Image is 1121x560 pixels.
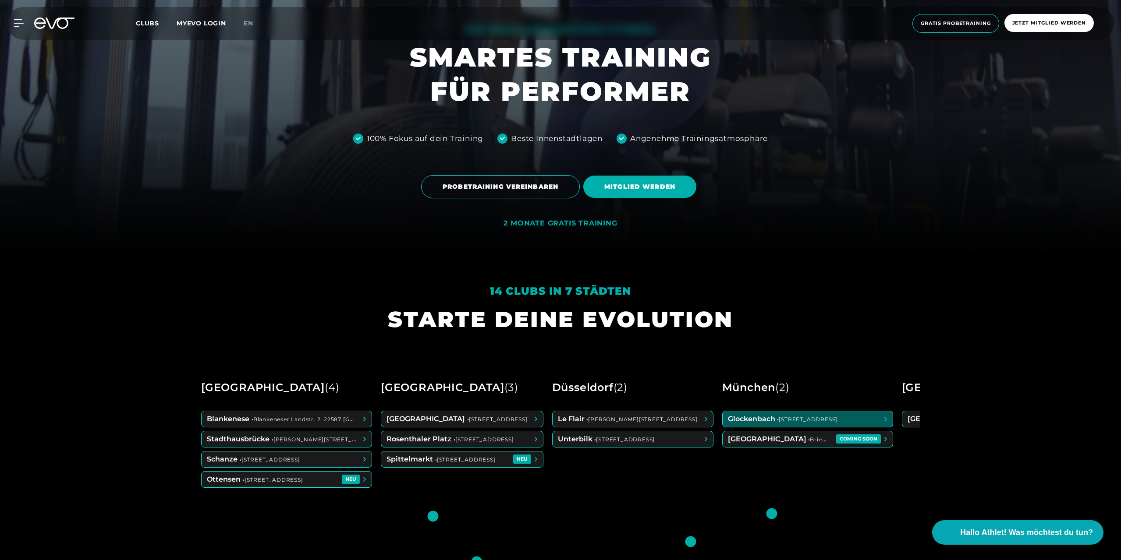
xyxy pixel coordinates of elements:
[504,219,617,228] div: 2 MONATE GRATIS TRAINING
[504,381,518,394] span: ( 3 )
[511,133,603,144] div: Beste Innenstadtlagen
[388,305,733,334] h1: STARTE DEINE EVOLUTION
[490,285,631,297] em: 14 Clubs in 7 Städten
[902,377,1037,398] div: [GEOGRAPHIC_DATA]
[201,377,340,398] div: [GEOGRAPHIC_DATA]
[381,377,518,398] div: [GEOGRAPHIC_DATA]
[367,133,483,144] div: 100% Fokus auf dein Training
[1012,19,1086,27] span: Jetzt Mitglied werden
[177,19,226,27] a: MYEVO LOGIN
[443,182,558,191] span: PROBETRAINING VEREINBAREN
[410,40,711,109] h1: SMARTES TRAINING FÜR PERFORMER
[960,527,1093,539] span: Hallo Athlet! Was möchtest du tun?
[325,381,340,394] span: ( 4 )
[722,377,790,398] div: München
[421,169,583,205] a: PROBETRAINING VEREINBAREN
[244,19,253,27] span: en
[910,14,1002,33] a: Gratis Probetraining
[136,19,159,27] span: Clubs
[630,133,768,144] div: Angenehme Trainingsatmosphäre
[136,19,177,27] a: Clubs
[604,182,675,191] span: MITGLIED WERDEN
[932,520,1103,545] button: Hallo Athlet! Was möchtest du tun?
[244,18,264,28] a: en
[614,381,628,394] span: ( 2 )
[552,377,628,398] div: Düsseldorf
[775,381,789,394] span: ( 2 )
[1002,14,1096,33] a: Jetzt Mitglied werden
[583,169,700,204] a: MITGLIED WERDEN
[921,20,991,27] span: Gratis Probetraining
